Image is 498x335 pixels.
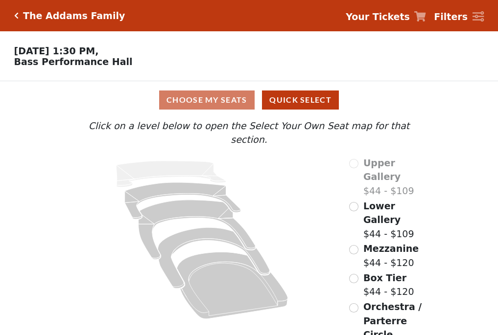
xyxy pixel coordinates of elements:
p: Click on a level below to open the Select Your Own Seat map for that section. [69,119,428,147]
path: Upper Gallery - Seats Available: 0 [117,161,226,187]
label: $44 - $109 [363,199,429,241]
span: Box Tier [363,272,406,283]
span: Mezzanine [363,243,419,254]
path: Orchestra / Parterre Circle - Seats Available: 34 [177,252,288,319]
label: $44 - $109 [363,156,429,198]
span: Upper Gallery [363,157,401,182]
span: Lower Gallery [363,201,401,225]
h5: The Addams Family [23,10,125,22]
a: Your Tickets [346,10,426,24]
label: $44 - $120 [363,242,419,269]
path: Lower Gallery - Seats Available: 158 [125,182,241,219]
strong: Filters [434,11,468,22]
a: Click here to go back to filters [14,12,19,19]
a: Filters [434,10,484,24]
button: Quick Select [262,90,339,110]
strong: Your Tickets [346,11,410,22]
label: $44 - $120 [363,271,414,299]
